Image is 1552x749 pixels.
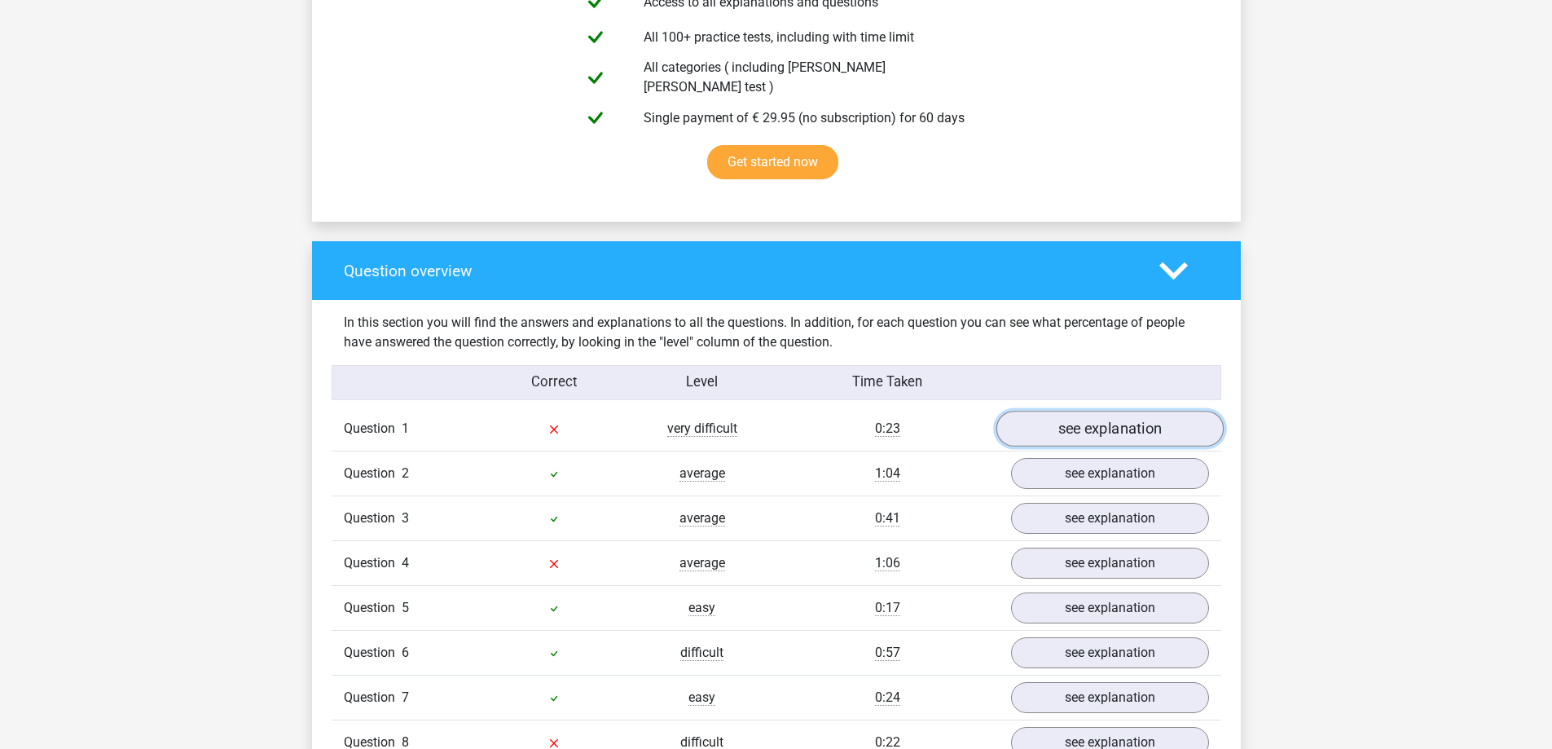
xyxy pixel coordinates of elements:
span: Question [344,688,402,707]
span: 3 [402,510,409,526]
span: 4 [402,555,409,571]
span: 0:24 [875,690,900,706]
span: 2 [402,465,409,481]
span: Question [344,643,402,663]
span: Question [344,419,402,438]
div: Time Taken [776,372,998,393]
h4: Question overview [344,262,1135,280]
a: Get started now [707,145,838,179]
span: Question [344,464,402,483]
span: 0:57 [875,645,900,661]
a: see explanation [1011,637,1209,668]
span: 0:17 [875,600,900,616]
a: see explanation [1011,593,1209,623]
span: 1 [402,421,409,436]
div: Correct [480,372,628,393]
span: difficult [680,645,723,661]
span: 0:41 [875,510,900,527]
a: see explanation [1011,503,1209,534]
span: 7 [402,690,409,705]
span: 0:23 [875,421,900,437]
span: Question [344,553,402,573]
span: easy [688,690,715,706]
div: Level [628,372,776,393]
span: very difficult [667,421,737,437]
a: see explanation [1011,458,1209,489]
span: 1:04 [875,465,900,482]
span: Question [344,598,402,618]
div: In this section you will find the answers and explanations to all the questions. In addition, for... [332,313,1221,352]
span: 6 [402,645,409,660]
a: see explanation [1011,682,1209,713]
span: 1:06 [875,555,900,571]
span: Question [344,509,402,528]
span: average [679,510,725,527]
span: 5 [402,600,409,615]
span: easy [688,600,715,616]
span: average [679,555,725,571]
a: see explanation [996,412,1223,447]
span: average [679,465,725,482]
a: see explanation [1011,548,1209,579]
